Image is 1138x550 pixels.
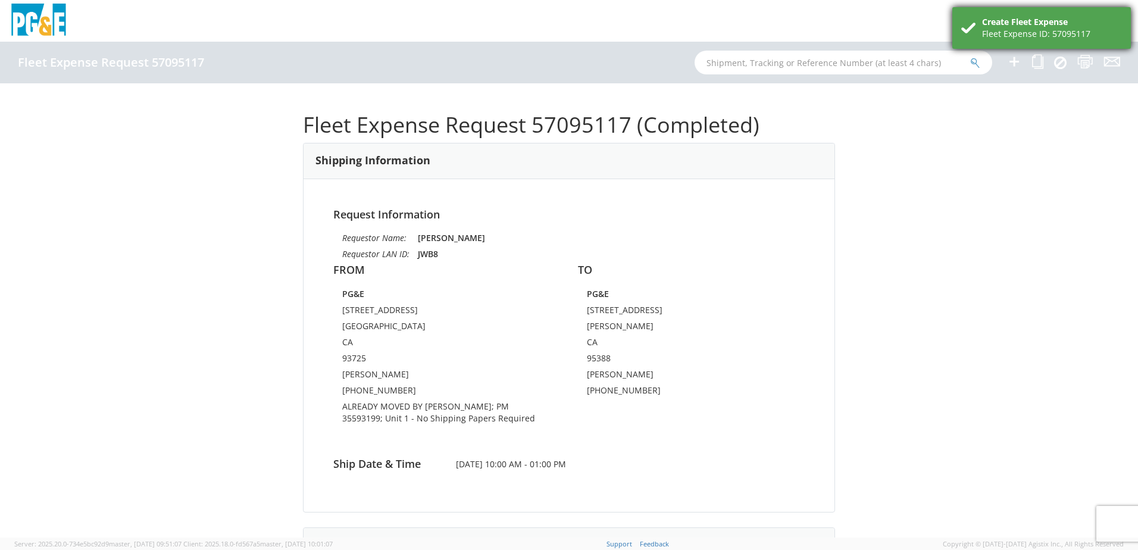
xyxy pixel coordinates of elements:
[183,539,333,548] span: Client: 2025.18.0-fd567a5
[303,113,835,137] h1: Fleet Expense Request 57095117 (Completed)
[342,248,409,260] i: Requestor LAN ID:
[587,320,755,336] td: [PERSON_NAME]
[982,16,1122,28] div: Create Fleet Expense
[109,539,182,548] span: master, [DATE] 09:51:07
[587,304,755,320] td: [STREET_ADDRESS]
[695,51,992,74] input: Shipment, Tracking or Reference Number (at least 4 chars)
[260,539,333,548] span: master, [DATE] 10:01:07
[342,304,551,320] td: [STREET_ADDRESS]
[982,28,1122,40] div: Fleet Expense ID: 57095117
[606,539,632,548] a: Support
[315,155,430,167] h3: Shipping Information
[587,288,609,299] strong: PG&E
[587,336,755,352] td: CA
[342,368,551,385] td: [PERSON_NAME]
[342,288,364,299] strong: PG&E
[943,539,1124,549] span: Copyright © [DATE]-[DATE] Agistix Inc., All Rights Reserved
[14,539,182,548] span: Server: 2025.20.0-734e5bc92d9
[342,320,551,336] td: [GEOGRAPHIC_DATA]
[342,385,551,401] td: [PHONE_NUMBER]
[587,352,755,368] td: 95388
[342,336,551,352] td: CA
[418,232,485,243] strong: [PERSON_NAME]
[578,264,805,276] h4: TO
[447,458,692,470] span: [DATE] 10:00 AM - 01:00 PM
[640,539,669,548] a: Feedback
[324,458,447,470] h4: Ship Date & Time
[18,56,204,69] h4: Fleet Expense Request 57095117
[587,368,755,385] td: [PERSON_NAME]
[342,401,551,429] td: ALREADY MOVED BY [PERSON_NAME]; PM 35593199; Unit 1 - No Shipping Papers Required
[342,352,551,368] td: 93725
[9,4,68,39] img: pge-logo-06675f144f4cfa6a6814.png
[418,248,438,260] strong: JWB8
[333,209,805,221] h4: Request Information
[342,232,407,243] i: Requestor Name:
[333,264,560,276] h4: FROM
[587,385,755,401] td: [PHONE_NUMBER]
